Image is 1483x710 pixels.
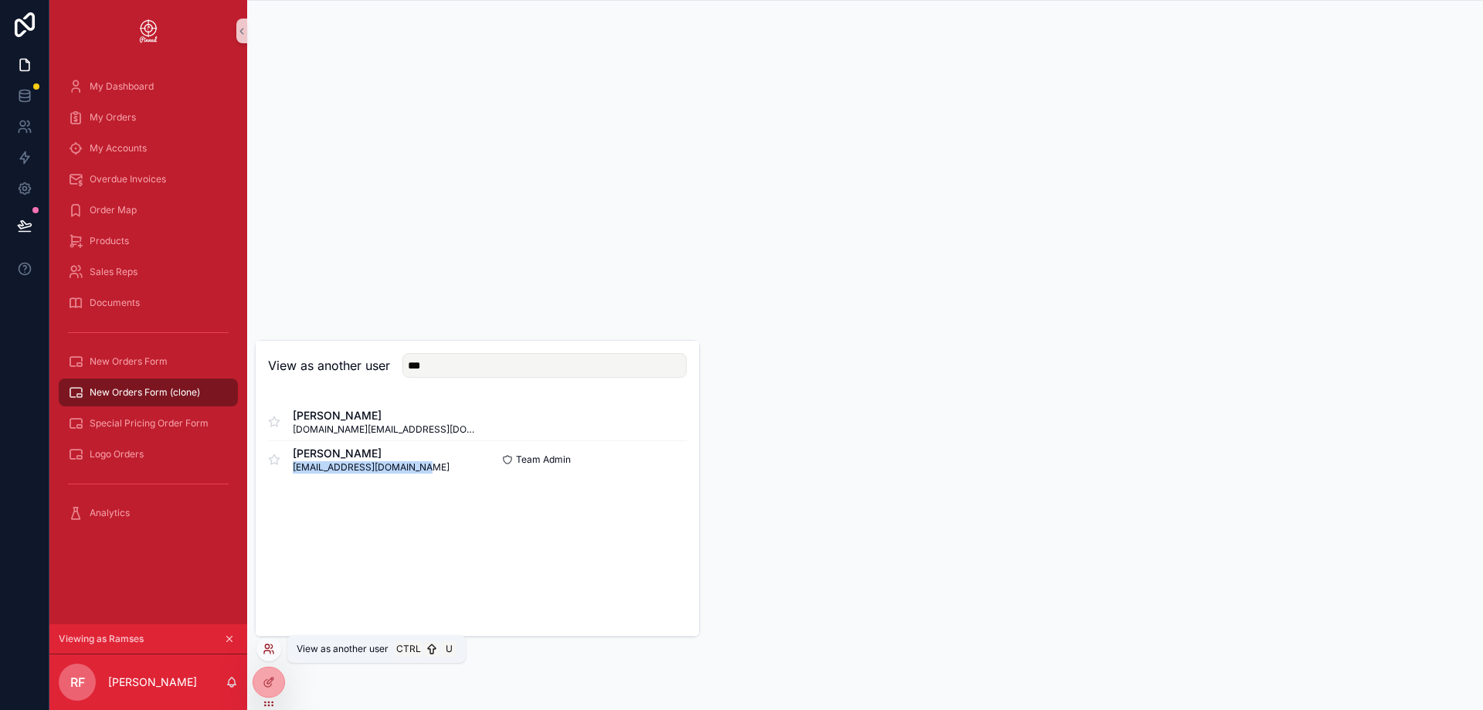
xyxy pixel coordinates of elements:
span: Ctrl [395,641,423,657]
span: View as another user [297,643,389,655]
div: scrollable content [49,62,247,547]
span: New Orders Form [90,355,168,368]
span: [DOMAIN_NAME][EMAIL_ADDRESS][DOMAIN_NAME] [293,423,477,436]
a: Order Map [59,196,238,224]
span: My Orders [90,111,136,124]
p: [PERSON_NAME] [108,674,197,690]
span: Products [90,235,129,247]
span: Analytics [90,507,130,519]
span: Logo Orders [90,448,144,460]
span: U [443,643,455,655]
a: New Orders Form (clone) [59,379,238,406]
span: RF [70,673,85,691]
a: Special Pricing Order Form [59,409,238,437]
a: My Dashboard [59,73,238,100]
a: Documents [59,289,238,317]
span: My Accounts [90,142,147,155]
a: My Orders [59,104,238,131]
span: Special Pricing Order Form [90,417,209,430]
img: App logo [136,19,161,43]
span: [PERSON_NAME] [293,408,477,423]
a: Logo Orders [59,440,238,468]
span: Overdue Invoices [90,173,166,185]
span: Viewing as Ramses [59,633,144,645]
span: [PERSON_NAME] [293,446,450,461]
span: Order Map [90,204,137,216]
span: Documents [90,297,140,309]
a: New Orders Form [59,348,238,375]
span: My Dashboard [90,80,154,93]
h2: View as another user [268,356,390,375]
a: My Accounts [59,134,238,162]
span: Team Admin [516,454,571,466]
span: New Orders Form (clone) [90,386,200,399]
a: Overdue Invoices [59,165,238,193]
a: Products [59,227,238,255]
span: Sales Reps [90,266,137,278]
a: Sales Reps [59,258,238,286]
a: Analytics [59,499,238,527]
span: [EMAIL_ADDRESS][DOMAIN_NAME] [293,461,450,474]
